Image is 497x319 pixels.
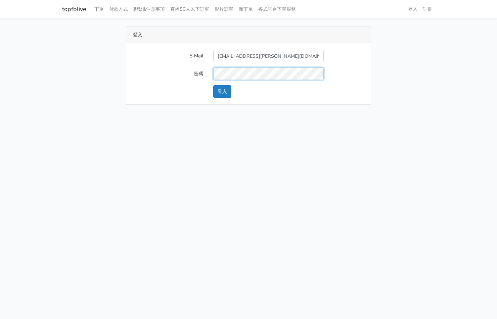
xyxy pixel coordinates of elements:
[168,3,212,16] a: 直播50人以下訂單
[106,3,131,16] a: 付款方式
[128,50,208,62] label: E-Mail
[126,27,371,43] div: 登入
[420,3,435,16] a: 註冊
[62,3,86,16] a: topfblive
[236,3,256,16] a: 新下單
[128,67,208,80] label: 密碼
[256,3,299,16] a: 各式平台下單服務
[131,3,168,16] a: 聯繫&注意事項
[213,85,231,98] button: 登入
[212,3,236,16] a: 影片訂單
[92,3,106,16] a: 下單
[405,3,420,16] a: 登入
